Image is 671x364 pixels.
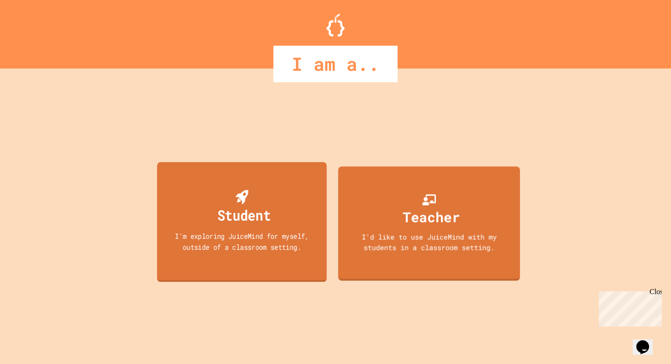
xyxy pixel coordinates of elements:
[595,288,662,327] iframe: chat widget
[273,46,398,82] div: I am a..
[326,14,345,37] img: Logo.svg
[217,204,271,226] div: Student
[347,232,511,252] div: I'd like to use JuiceMind with my students in a classroom setting.
[166,231,319,252] div: I'm exploring JuiceMind for myself, outside of a classroom setting.
[403,206,460,227] div: Teacher
[633,327,662,355] iframe: chat widget
[4,4,63,58] div: Chat with us now!Close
